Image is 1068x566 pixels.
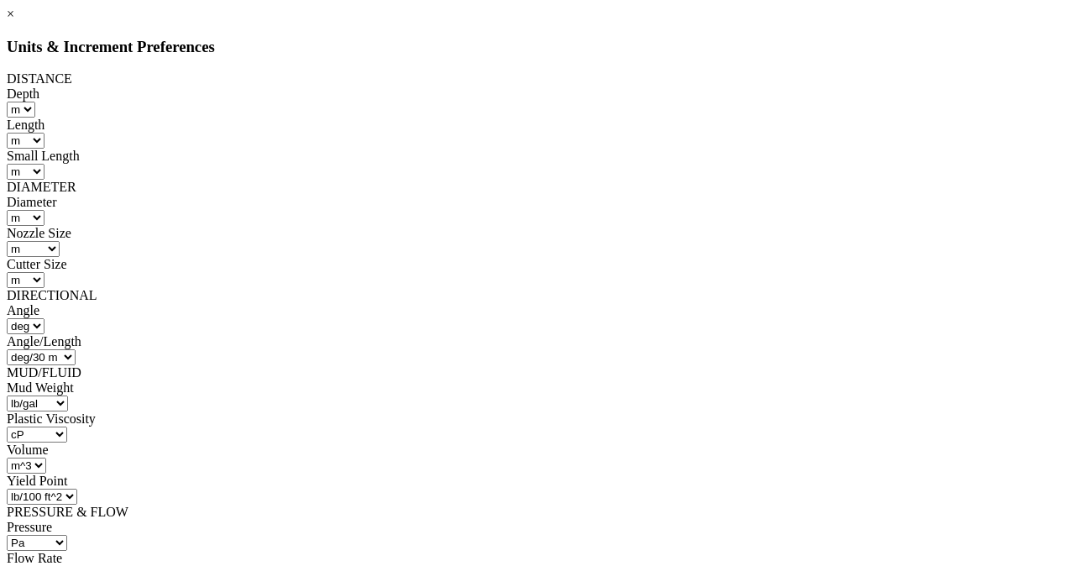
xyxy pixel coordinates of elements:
[7,7,14,21] a: ×
[7,257,67,271] label: Cutter Size
[7,38,1061,56] h3: Units & Increment Preferences
[7,411,96,426] label: Plastic Viscosity
[7,149,80,163] label: Small Length
[7,118,44,132] label: Length
[7,226,71,240] label: Nozzle Size
[7,71,72,86] span: DISTANCE
[7,551,62,565] label: Flow Rate
[7,380,74,395] label: Mud Weight
[7,505,128,519] span: PRESSURE & FLOW
[7,86,39,101] label: Depth
[7,180,76,194] span: DIAMETER
[7,303,39,317] label: Angle
[7,195,57,209] label: Diameter
[7,288,97,302] span: DIRECTIONAL
[7,443,48,457] label: Volume
[7,365,81,380] span: MUD/FLUID
[7,474,67,488] label: Yield Point
[7,334,81,349] label: Angle/Length
[7,520,52,534] label: Pressure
